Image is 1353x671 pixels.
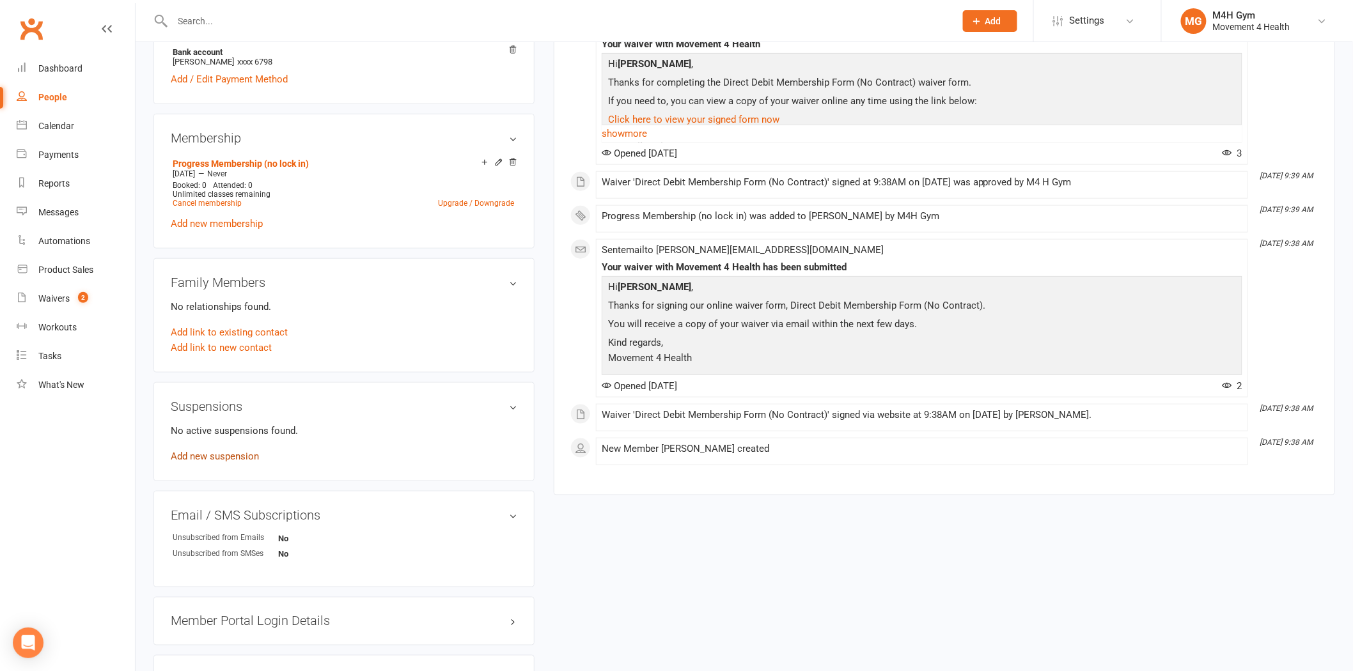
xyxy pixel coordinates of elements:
a: Waivers 2 [17,284,135,313]
a: Payments [17,141,135,169]
div: People [38,92,67,102]
a: What's New [17,371,135,399]
span: xxxx 6798 [237,57,272,66]
span: Sent email to [PERSON_NAME][EMAIL_ADDRESS][DOMAIN_NAME] [602,244,884,256]
a: Dashboard [17,54,135,83]
i: [DATE] 9:38 AM [1260,239,1313,248]
a: Upgrade / Downgrade [438,199,514,208]
a: Tasks [17,342,135,371]
p: If you need to, you can view a copy of your waiver online any time using the link below: [605,93,1239,112]
div: Reports [38,178,70,189]
div: Waivers [38,293,70,304]
i: [DATE] 9:38 AM [1260,404,1313,413]
a: Progress Membership (no lock in) [173,158,309,169]
p: No active suspensions found. [171,423,517,438]
a: Automations [17,227,135,256]
a: Calendar [17,112,135,141]
div: Movement 4 Health [1213,21,1290,33]
a: Add new suspension [171,451,259,462]
div: Calendar [38,121,74,131]
a: Product Sales [17,256,135,284]
a: show more [602,125,1242,143]
div: Workouts [38,322,77,332]
div: Unsubscribed from SMSes [173,548,278,560]
div: Progress Membership (no lock in) was added to [PERSON_NAME] by M4H Gym [602,211,1242,222]
a: Add / Edit Payment Method [171,72,288,87]
a: Cancel membership [173,199,242,208]
span: 2 [1223,380,1242,392]
div: Dashboard [38,63,82,73]
p: Hi , [605,279,1239,298]
strong: [PERSON_NAME] [618,58,691,70]
div: Product Sales [38,265,93,275]
i: [DATE] 9:39 AM [1260,205,1313,214]
div: New Member [PERSON_NAME] created [602,443,1242,454]
h3: Suspensions [171,399,517,413]
span: [DATE] [173,169,195,178]
button: Add [963,10,1017,32]
a: Messages [17,198,135,227]
a: Reports [17,169,135,198]
div: Tasks [38,351,61,361]
div: Waiver 'Direct Debit Membership Form (No Contract)' signed at 9:38AM on [DATE] was approved by M4... [602,177,1242,188]
p: Thanks for signing our online waiver form, Direct Debit Membership Form (No Contract). [605,298,1239,316]
strong: [PERSON_NAME] [618,281,691,293]
div: M4H Gym [1213,10,1290,21]
span: Opened [DATE] [602,380,677,392]
div: Unsubscribed from Emails [173,532,278,544]
span: Never [207,169,227,178]
p: Thanks for completing the Direct Debit Membership Form (No Contract) waiver form. [605,75,1239,93]
li: [PERSON_NAME] [171,45,517,68]
a: Add link to new contact [171,340,272,355]
div: Automations [38,236,90,246]
input: Search... [169,12,946,30]
span: 2 [78,292,88,303]
a: Workouts [17,313,135,342]
a: Clubworx [15,13,47,45]
div: Waiver 'Direct Debit Membership Form (No Contract)' signed via website at 9:38AM on [DATE] by [PE... [602,410,1242,420]
div: Your waiver with Movement 4 Health has been submitted [602,262,1242,273]
p: Kind regards, Movement 4 Health [605,335,1239,369]
strong: No [278,534,352,543]
div: Messages [38,207,79,217]
span: 3 [1223,148,1242,159]
p: No relationships found. [171,299,517,314]
span: Opened [DATE] [602,148,677,159]
a: Add new membership [171,218,263,229]
a: People [17,83,135,112]
div: Your waiver with Movement 4 Health [602,39,1242,50]
span: Add [985,16,1001,26]
h3: Membership [171,131,517,145]
a: Add link to existing contact [171,325,288,340]
span: Attended: 0 [213,181,253,190]
span: Booked: 0 [173,181,207,190]
span: Settings [1070,6,1105,35]
strong: No [278,549,352,559]
div: Open Intercom Messenger [13,628,43,658]
div: Payments [38,150,79,160]
p: Hi , [605,56,1239,75]
div: — [169,169,517,179]
h3: Family Members [171,275,517,289]
h3: Email / SMS Subscriptions [171,508,517,522]
div: What's New [38,380,84,390]
i: [DATE] 9:38 AM [1260,438,1313,447]
div: MG [1181,8,1207,34]
h3: Member Portal Login Details [171,614,517,628]
p: You will receive a copy of your waiver via email within the next few days. [605,316,1239,335]
i: [DATE] 9:39 AM [1260,171,1313,180]
strong: Bank account [173,47,511,57]
a: Click here to view your signed form now [608,114,779,125]
span: Unlimited classes remaining [173,190,270,199]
